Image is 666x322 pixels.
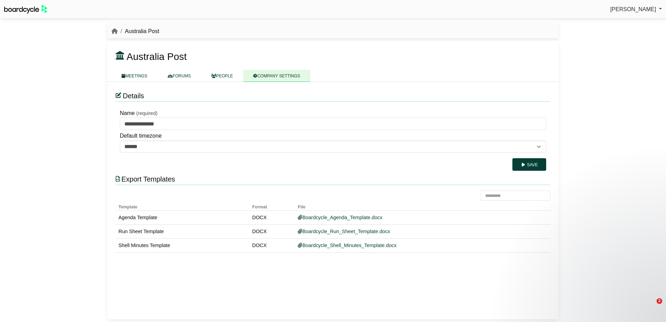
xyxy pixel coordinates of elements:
[249,201,295,211] th: Format
[121,175,175,183] span: Export Templates
[111,70,157,82] a: MEETINGS
[123,92,144,100] span: Details
[136,110,157,116] small: (required)
[157,70,201,82] a: FORUMS
[116,211,249,225] td: Agenda Template
[610,6,656,12] span: [PERSON_NAME]
[249,225,295,239] td: DOCX
[116,225,249,239] td: Run Sheet Template
[298,243,396,248] a: Boardcycle_Shell_Minutes_Template.docx
[116,239,249,253] td: Shell Minutes Template
[642,298,659,315] iframe: Intercom live chat
[120,109,135,118] label: Name
[243,70,310,82] a: COMPANY SETTINGS
[295,201,537,211] th: File
[120,131,162,140] label: Default timezone
[512,158,546,171] button: Save
[657,298,662,304] span: 2
[249,211,295,225] td: DOCX
[116,201,249,211] th: Template
[118,27,159,36] li: Australia Post
[126,51,187,62] span: Australia Post
[298,215,382,220] a: Boardcycle_Agenda_Template.docx
[201,70,243,82] a: PEOPLE
[298,229,390,234] a: Boardcycle_Run_Sheet_Template.docx
[111,27,159,36] nav: breadcrumb
[249,239,295,253] td: DOCX
[610,5,662,14] a: [PERSON_NAME]
[4,5,47,14] img: BoardcycleBlackGreen-aaafeed430059cb809a45853b8cf6d952af9d84e6e89e1f1685b34bfd5cb7d64.svg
